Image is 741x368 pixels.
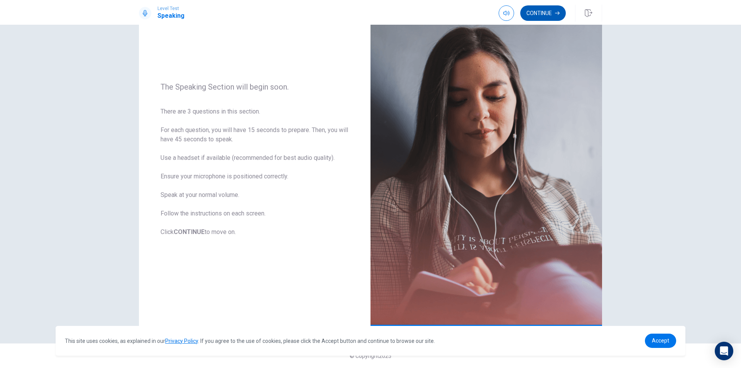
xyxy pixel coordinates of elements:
[174,228,205,236] b: CONTINUE
[56,326,685,356] div: cookieconsent
[520,5,566,21] button: Continue
[157,6,184,11] span: Level Test
[161,82,349,92] span: The Speaking Section will begin soon.
[652,337,669,344] span: Accept
[350,353,391,359] span: © Copyright 2025
[161,107,349,237] span: There are 3 questions in this section. For each question, you will have 15 seconds to prepare. Th...
[715,342,733,360] div: Open Intercom Messenger
[157,11,184,20] h1: Speaking
[165,338,198,344] a: Privacy Policy
[65,338,435,344] span: This site uses cookies, as explained in our . If you agree to the use of cookies, please click th...
[645,334,676,348] a: dismiss cookie message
